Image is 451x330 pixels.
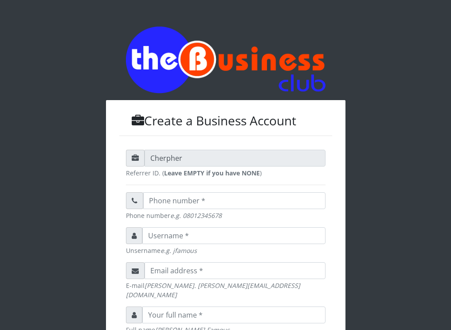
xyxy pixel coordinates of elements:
input: Email address * [145,262,326,279]
small: Referrer ID. ( ) [126,168,326,178]
small: E-mail [126,281,326,299]
small: Phone number [126,211,326,220]
input: Referrer ID (Leave blank if NONE) [145,150,326,167]
input: Your full name * [142,307,326,323]
strong: Leave EMPTY if you have NONE [164,169,260,177]
em: e.g. 08012345678 [170,211,222,220]
em: e.g. jfamous [161,246,197,255]
input: Phone number * [143,192,326,209]
h3: Create a Business Account [119,113,332,128]
small: Unsername [126,246,326,255]
input: Username * [142,227,326,244]
em: [PERSON_NAME]. [PERSON_NAME][EMAIL_ADDRESS][DOMAIN_NAME] [126,281,300,299]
